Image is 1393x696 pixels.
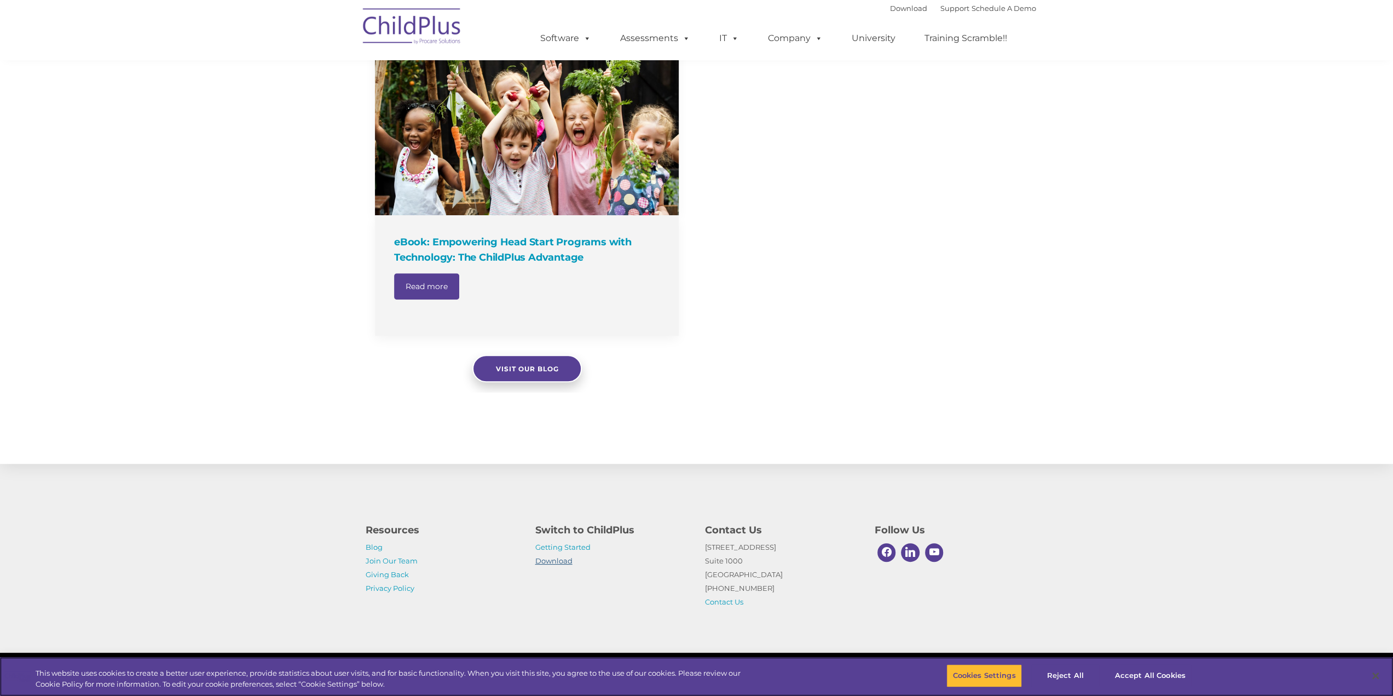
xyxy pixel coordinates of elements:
[890,4,927,13] a: Download
[535,522,689,538] h4: Switch to ChildPlus
[914,27,1018,49] a: Training Scramble!!
[940,4,969,13] a: Support
[1109,664,1192,687] button: Accept All Cookies
[366,556,418,565] a: Join Our Team
[705,597,743,606] a: Contact Us
[535,543,591,551] a: Getting Started
[366,522,519,538] h4: Resources
[495,365,558,373] span: Visit our blog
[529,27,602,49] a: Software
[875,522,1028,538] h4: Follow Us
[394,273,459,300] a: Read more
[898,540,922,565] a: Linkedin
[535,556,573,565] a: Download
[394,234,662,265] h4: eBook: Empowering Head Start Programs with Technology: The ChildPlus Advantage
[366,584,414,593] a: Privacy Policy
[972,4,1036,13] a: Schedule A Demo
[609,27,701,49] a: Assessments
[357,1,467,55] img: ChildPlus by Procare Solutions
[366,543,383,551] a: Blog
[1031,664,1100,687] button: Reject All
[366,570,409,579] a: Giving Back
[1363,664,1388,688] button: Close
[946,664,1021,687] button: Cookies Settings
[841,27,906,49] a: University
[875,540,899,565] a: Facebook
[757,27,834,49] a: Company
[890,4,1036,13] font: |
[922,540,946,565] a: Youtube
[36,668,766,689] div: This website uses cookies to create a better user experience, provide statistics about user visit...
[472,355,582,382] a: Visit our blog
[705,540,858,609] p: [STREET_ADDRESS] Suite 1000 [GEOGRAPHIC_DATA] [PHONE_NUMBER]
[708,27,750,49] a: IT
[705,522,858,538] h4: Contact Us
